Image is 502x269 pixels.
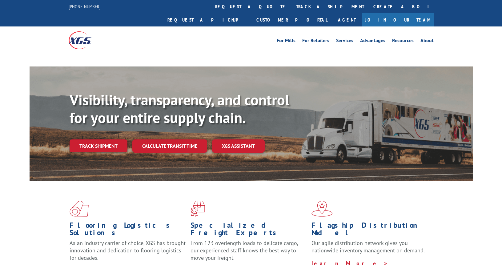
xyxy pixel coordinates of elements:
span: Our agile distribution network gives you nationwide inventory management on demand. [311,239,425,254]
a: Track shipment [70,139,127,152]
img: xgs-icon-total-supply-chain-intelligence-red [70,201,89,217]
span: As an industry carrier of choice, XGS has brought innovation and dedication to flooring logistics... [70,239,186,261]
h1: Specialized Freight Experts [191,222,307,239]
a: Join Our Team [362,13,434,26]
a: Learn More > [311,260,388,267]
b: Visibility, transparency, and control for your entire supply chain. [70,90,289,127]
a: Request a pickup [163,13,252,26]
a: Services [336,38,353,45]
h1: Flagship Distribution Model [311,222,428,239]
a: Calculate transit time [132,139,207,153]
a: Customer Portal [252,13,332,26]
p: From 123 overlength loads to delicate cargo, our experienced staff knows the best way to move you... [191,239,307,267]
h1: Flooring Logistics Solutions [70,222,186,239]
img: xgs-icon-flagship-distribution-model-red [311,201,333,217]
a: Agent [332,13,362,26]
a: Advantages [360,38,385,45]
a: XGS ASSISTANT [212,139,265,153]
a: About [420,38,434,45]
a: Resources [392,38,414,45]
a: [PHONE_NUMBER] [69,3,101,10]
img: xgs-icon-focused-on-flooring-red [191,201,205,217]
a: For Retailers [302,38,329,45]
a: For Mills [277,38,295,45]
